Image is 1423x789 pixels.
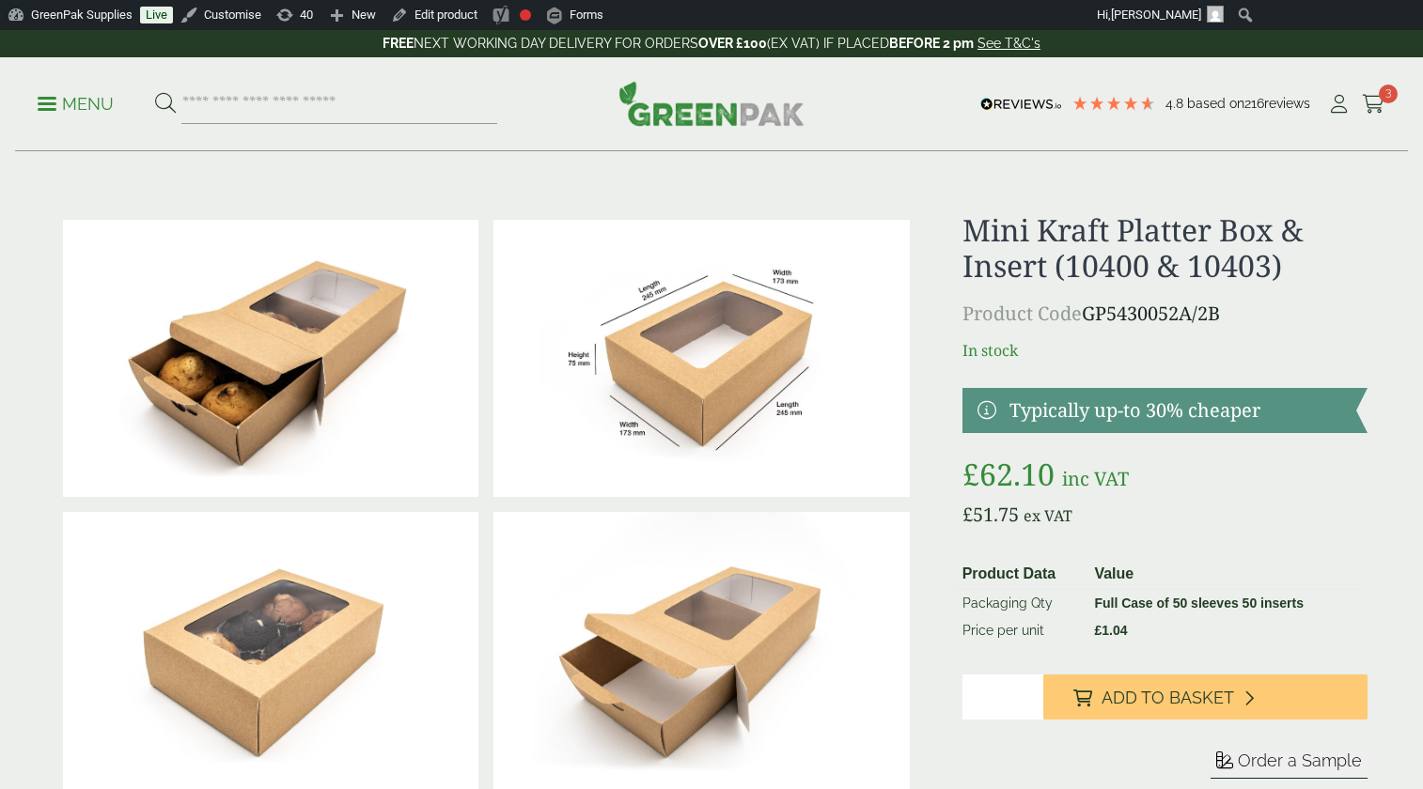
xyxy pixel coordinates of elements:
[962,339,1368,362] p: In stock
[1244,96,1264,111] span: 216
[962,212,1368,285] h1: Mini Kraft Platter Box & Insert (10400 & 10403)
[1264,96,1310,111] span: reviews
[962,454,979,494] span: £
[1102,688,1234,708] span: Add to Basket
[962,454,1055,494] bdi: 62.10
[1362,95,1385,114] i: Cart
[1094,623,1127,638] bdi: 1.04
[980,98,1062,111] img: REVIEWS.io
[520,9,531,21] div: Focus keyphrase not set
[698,36,767,51] strong: OVER £100
[1362,90,1385,118] a: 3
[955,559,1087,590] th: Product Data
[63,512,478,789] img: IMG_4539
[1111,8,1201,22] span: [PERSON_NAME]
[955,617,1087,644] td: Price per unit
[1327,95,1351,114] i: My Account
[1165,96,1187,111] span: 4.8
[383,36,414,51] strong: FREE
[962,300,1368,328] p: GP5430052A/2B
[955,589,1087,617] td: Packaging Qty
[1062,466,1129,491] span: inc VAT
[1043,674,1368,719] button: Add to Basket
[1187,96,1244,111] span: Based on
[962,502,1019,527] bdi: 51.75
[493,220,909,497] img: Platter_mini
[38,93,114,116] p: Menu
[493,512,909,789] img: IMG_4594
[1094,596,1304,611] strong: Full Case of 50 sleeves 50 inserts
[1094,623,1102,638] span: £
[1379,85,1398,103] span: 3
[63,220,478,497] img: IMG_4535
[1024,505,1072,526] span: ex VAT
[1087,559,1360,590] th: Value
[1211,750,1368,779] button: Order a Sample
[977,36,1040,51] a: See T&C's
[618,81,805,126] img: GreenPak Supplies
[1071,95,1156,112] div: 4.79 Stars
[889,36,974,51] strong: BEFORE 2 pm
[140,7,173,23] a: Live
[38,93,114,112] a: Menu
[962,502,973,527] span: £
[1238,750,1362,770] span: Order a Sample
[962,301,1082,326] span: Product Code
